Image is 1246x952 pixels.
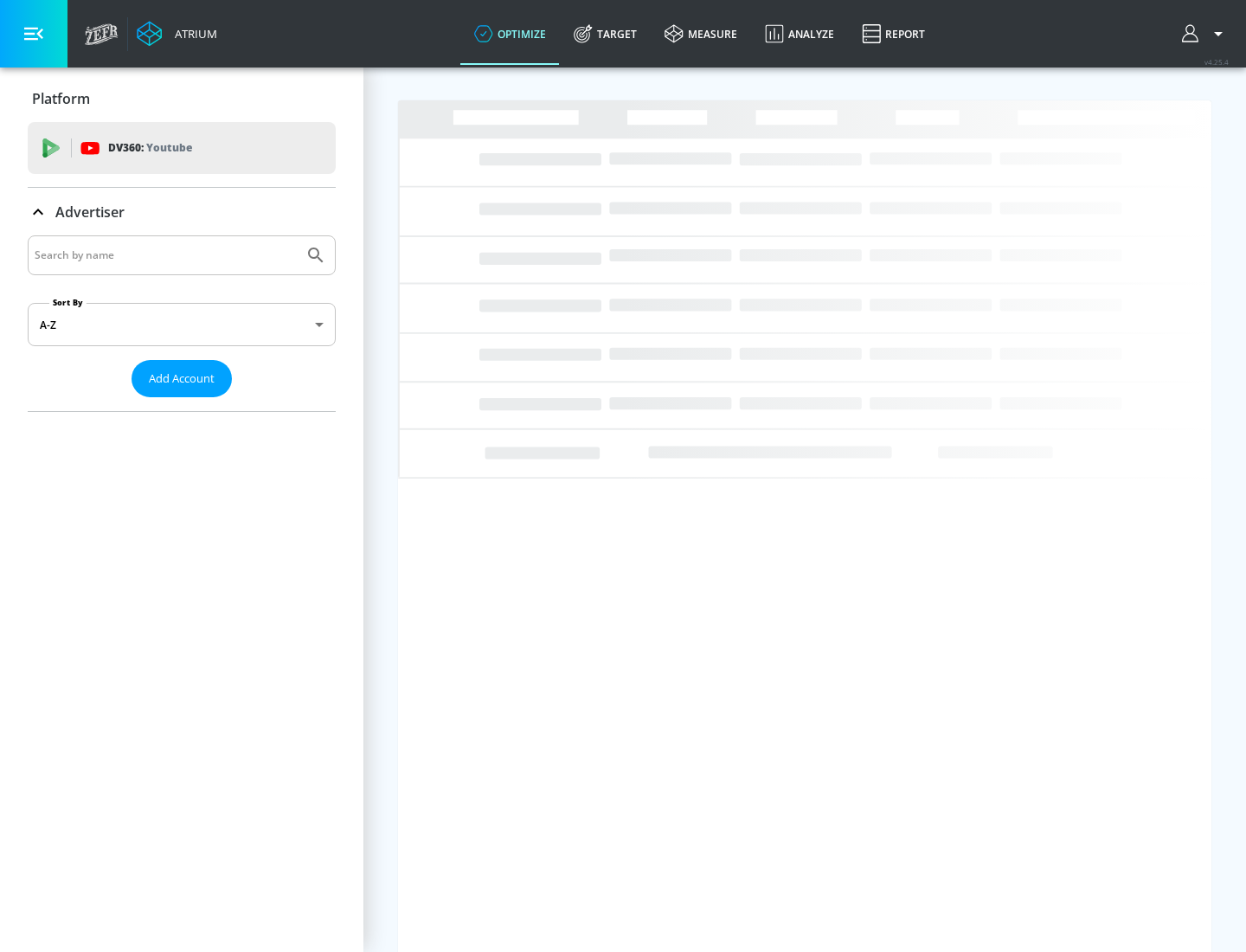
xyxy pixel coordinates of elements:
[28,235,336,411] div: Advertiser
[168,26,217,42] div: Atrium
[146,138,192,157] p: Youtube
[848,3,939,65] a: Report
[28,397,336,411] nav: list of Advertiser
[28,303,336,346] div: A-Z
[35,244,297,267] input: Search by name
[137,21,217,47] a: Atrium
[32,89,90,108] p: Platform
[460,3,560,65] a: optimize
[1204,57,1229,67] span: v 4.25.4
[560,3,651,65] a: Target
[751,3,848,65] a: Analyze
[49,297,87,308] label: Sort By
[149,369,215,389] span: Add Account
[28,74,336,123] div: Platform
[28,188,336,236] div: Advertiser
[132,360,232,397] button: Add Account
[108,138,192,158] p: DV360:
[28,122,336,174] div: DV360: Youtube
[651,3,751,65] a: measure
[55,203,125,222] p: Advertiser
